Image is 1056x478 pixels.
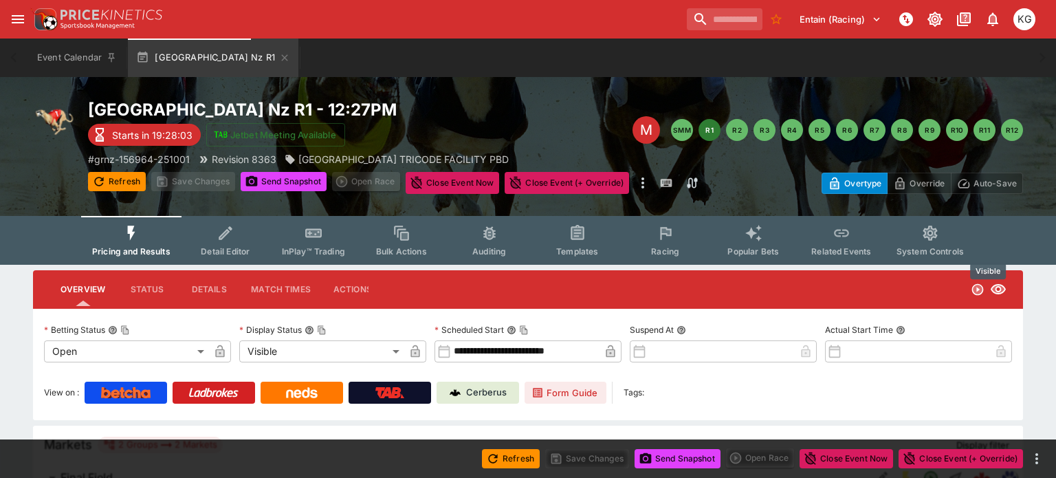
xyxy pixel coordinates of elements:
[108,325,118,335] button: Betting StatusCopy To Clipboard
[635,449,720,468] button: Send Snapshot
[687,8,762,30] input: search
[894,7,918,32] button: NOT Connected to PK
[891,119,913,141] button: R8
[918,119,940,141] button: R9
[406,172,499,194] button: Close Event Now
[970,263,1006,280] div: Visible
[128,39,298,77] button: [GEOGRAPHIC_DATA] Nz R1
[178,273,240,306] button: Details
[980,7,1005,32] button: Notifications
[676,325,686,335] button: Suspend At
[375,387,404,398] img: TabNZ
[822,173,1023,194] div: Start From
[896,246,964,257] span: System Controls
[466,386,507,400] p: Cerberus
[112,128,192,142] p: Starts in 19:28:03
[239,340,404,362] div: Visible
[624,382,644,404] label: Tags:
[727,246,779,257] span: Popular Bets
[836,119,858,141] button: R6
[188,387,239,398] img: Ladbrokes
[1013,8,1035,30] div: Kevin Gutschlag
[482,449,540,468] button: Refresh
[726,119,748,141] button: R2
[971,283,984,296] svg: Open
[1009,4,1039,34] button: Kevin Gutschlag
[671,119,693,141] button: SMM
[800,449,893,468] button: Close Event Now
[206,123,345,146] button: Jetbet Meeting Available
[973,119,995,141] button: R11
[753,119,775,141] button: R3
[298,152,509,166] p: [GEOGRAPHIC_DATA] TRICODE FACILITY PBD
[88,99,555,120] h2: Copy To Clipboard
[239,324,302,336] p: Display Status
[317,325,327,335] button: Copy To Clipboard
[651,246,679,257] span: Racing
[507,325,516,335] button: Scheduled StartCopy To Clipboard
[5,7,30,32] button: open drawer
[910,176,945,191] p: Override
[844,176,881,191] p: Overtype
[556,246,598,257] span: Templates
[44,437,92,453] h5: Markets
[376,246,427,257] span: Bulk Actions
[808,119,830,141] button: R5
[822,173,888,194] button: Overtype
[519,325,529,335] button: Copy To Clipboard
[241,172,327,191] button: Send Snapshot
[214,128,228,142] img: jetbet-logo.svg
[948,434,1017,456] button: Display filter
[951,7,976,32] button: Documentation
[437,382,519,404] a: Cerberus
[632,116,660,144] div: Edit Meeting
[791,8,890,30] button: Select Tenant
[101,387,151,398] img: Betcha
[450,387,461,398] img: Cerberus
[698,119,720,141] button: R1
[951,173,1023,194] button: Auto-Save
[322,273,384,306] button: Actions
[116,273,178,306] button: Status
[896,325,905,335] button: Actual Start Time
[887,173,951,194] button: Override
[44,324,105,336] p: Betting Status
[811,246,871,257] span: Related Events
[630,324,674,336] p: Suspend At
[973,176,1017,191] p: Auto-Save
[60,10,162,20] img: PriceKinetics
[103,437,217,453] div: 2 Groups 2 Markets
[33,99,77,143] img: greyhound_racing.png
[825,324,893,336] p: Actual Start Time
[305,325,314,335] button: Display StatusCopy To Clipboard
[472,246,506,257] span: Auditing
[88,172,146,191] button: Refresh
[30,6,58,33] img: PriceKinetics Logo
[899,449,1023,468] button: Close Event (+ Override)
[765,8,787,30] button: No Bookmarks
[240,273,322,306] button: Match Times
[60,23,135,29] img: Sportsbook Management
[92,246,170,257] span: Pricing and Results
[726,448,794,468] div: split button
[525,382,606,404] a: Form Guide
[635,172,651,194] button: more
[863,119,885,141] button: R7
[201,246,250,257] span: Detail Editor
[1028,450,1045,467] button: more
[81,216,975,265] div: Event type filters
[946,119,968,141] button: R10
[286,387,317,398] img: Neds
[120,325,130,335] button: Copy To Clipboard
[88,152,190,166] p: Copy To Clipboard
[49,273,116,306] button: Overview
[990,281,1006,298] svg: Visible
[44,382,79,404] label: View on :
[781,119,803,141] button: R4
[1001,119,1023,141] button: R12
[212,152,276,166] p: Revision 8363
[285,152,509,166] div: ASCOT PARK TRICODE FACILITY PBD
[29,39,125,77] button: Event Calendar
[282,246,345,257] span: InPlay™ Trading
[332,172,400,191] div: split button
